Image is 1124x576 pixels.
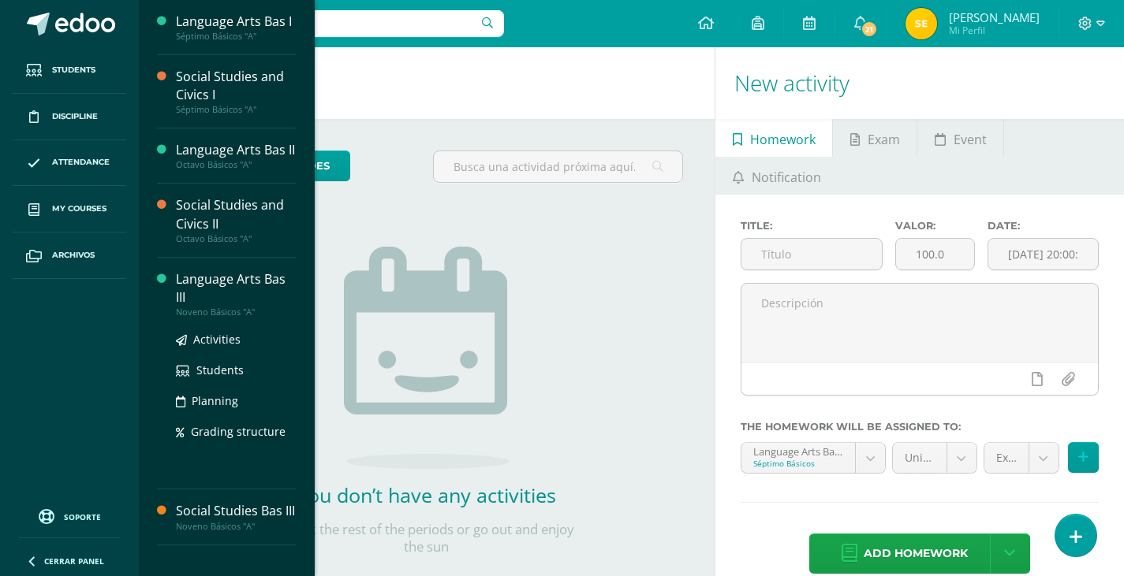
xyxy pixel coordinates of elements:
span: [PERSON_NAME] [949,9,1040,25]
h1: Activities [158,47,696,119]
div: Social Studies Bas III [176,502,296,520]
span: 21 [861,20,878,38]
a: Students [13,47,126,94]
a: Students [176,361,296,379]
input: Fecha de entrega [988,239,1098,269]
div: Language Arts Bas I [176,13,296,31]
span: Notification [752,158,821,196]
a: Language Arts Bas I 'A'Séptimo Básicos [741,443,886,473]
span: Attendance [52,156,110,169]
span: Mi Perfil [949,24,1040,37]
div: Séptimo Básicos [753,458,844,469]
label: Title: [741,220,883,232]
a: Homework [715,119,832,157]
a: Language Arts Bas IIINoveno Básicos "A" [176,270,296,318]
div: Octavo Básicos "A" [176,233,296,244]
h1: New activity [734,47,1105,119]
span: Grading structure [191,424,286,439]
a: Planning [176,392,296,410]
a: Unidad 4 [893,443,976,473]
span: My courses [52,203,106,215]
span: Exam (20.0%) [996,443,1017,473]
span: Add homework [864,534,968,573]
span: Homework [750,121,816,158]
a: Soporte [19,505,120,526]
span: Archivos [52,249,95,262]
a: Archivos [13,232,126,279]
a: Attendance [13,140,126,187]
img: no_activities.png [344,247,510,469]
span: Activities [193,332,241,347]
a: Notification [715,157,838,195]
input: Título [741,239,882,269]
a: Social Studies and Civics IIOctavo Básicos "A" [176,196,296,243]
img: 4e9def19cc85b7c337b3cd984476dcf2.png [906,8,937,39]
div: Séptimo Básicos "A" [176,31,296,42]
div: Language Arts Bas III [176,270,296,307]
span: Planning [192,393,238,408]
div: Social Studies and Civics I [176,68,296,104]
div: Noveno Básicos "A" [176,307,296,318]
div: Octavo Básicos "A" [176,159,296,170]
span: Students [196,362,244,377]
span: Soporte [64,511,101,522]
div: Noveno Básicos "A" [176,521,296,532]
input: Busca una actividad próxima aquí... [434,151,682,182]
a: Language Arts Bas ISéptimo Básicos "A" [176,13,296,42]
div: Séptimo Básicos "A" [176,104,296,115]
a: Exam (20.0%) [984,443,1059,473]
label: The homework will be assigned to: [741,421,1099,433]
div: Language Arts Bas II [176,141,296,159]
span: Discipline [52,110,98,123]
span: Unidad 4 [905,443,935,473]
a: My courses [13,186,126,232]
span: Event [954,121,987,158]
a: Social Studies and Civics ISéptimo Básicos "A" [176,68,296,115]
label: Valor: [895,220,976,232]
span: Cerrar panel [44,556,104,567]
p: Check the rest of the periods or go out and enjoy the sun [269,521,584,556]
h2: You don’t have any activities [269,481,584,508]
a: Grading structure [176,422,296,440]
a: Activities [176,330,296,348]
input: Puntos máximos [896,239,975,269]
a: Discipline [13,94,126,140]
div: Social Studies and Civics II [176,196,296,232]
a: Event [917,119,1003,157]
label: Date: [988,220,1099,232]
div: Language Arts Bas I 'A' [753,443,844,458]
a: Exam [833,119,917,157]
a: Social Studies Bas IIINoveno Básicos "A" [176,502,296,531]
input: Search a user… [149,10,504,37]
span: Exam [868,121,900,158]
span: Students [52,64,95,76]
a: Language Arts Bas IIOctavo Básicos "A" [176,141,296,170]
